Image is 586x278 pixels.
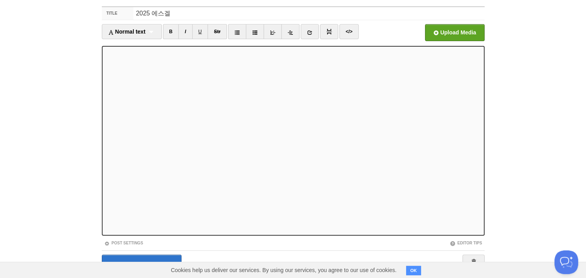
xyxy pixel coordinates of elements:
[450,241,482,245] a: Editor Tips
[554,250,578,274] iframe: Help Scout Beacon - Open
[208,24,227,39] a: Str
[214,29,221,34] del: Str
[108,28,146,35] span: Normal text
[104,241,143,245] a: Post Settings
[163,24,179,39] a: B
[192,24,208,39] a: U
[326,29,332,34] img: pagebreak-icon.png
[102,255,182,274] input: Save and Publish
[189,261,207,268] a: Cancel
[339,24,359,39] a: </>
[102,7,134,20] label: Title
[178,24,192,39] a: I
[163,262,404,278] span: Cookies help us deliver our services. By using our services, you agree to our use of cookies.
[406,266,421,275] button: OK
